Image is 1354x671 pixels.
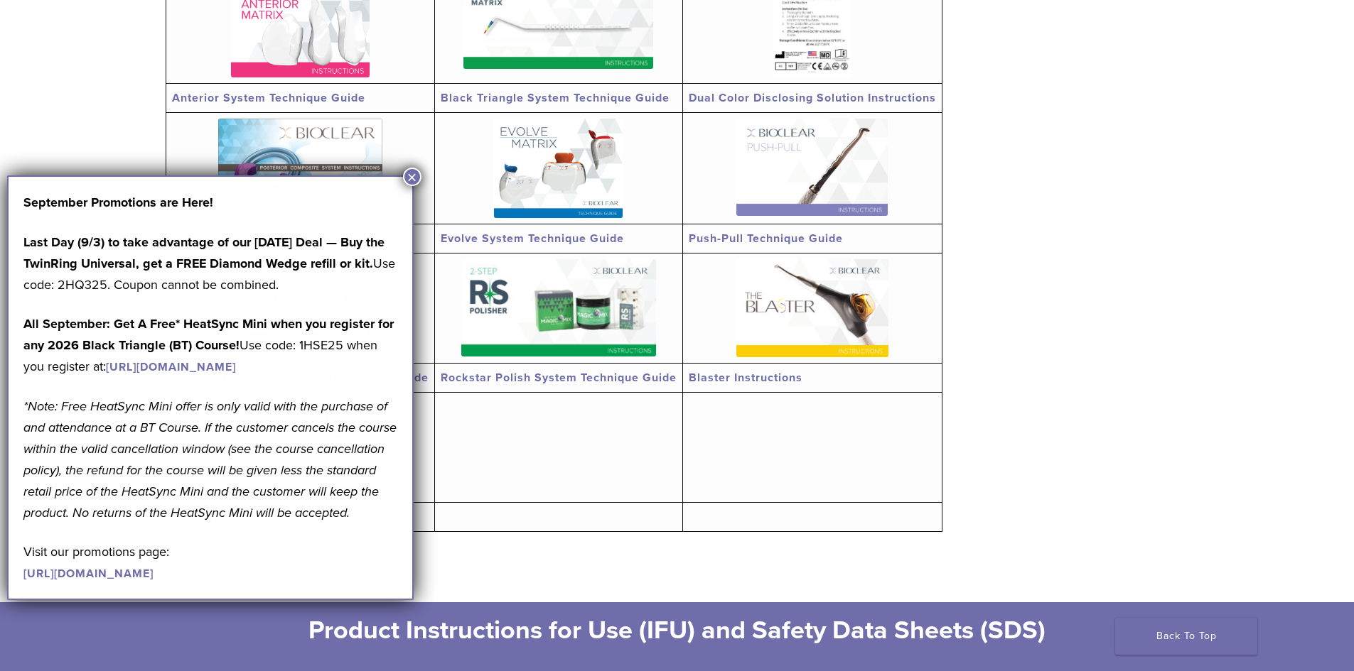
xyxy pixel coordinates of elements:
h2: Product Instructions for Use (IFU) and Safety Data Sheets (SDS) [237,613,1118,648]
a: [URL][DOMAIN_NAME] [23,567,154,581]
p: Use code: 2HQ325. Coupon cannot be combined. [23,231,397,295]
button: Close [403,168,421,186]
a: Push-Pull Technique Guide [689,231,843,246]
p: Visit our promotions page: [23,541,397,584]
a: Rockstar Polish System Technique Guide [441,371,677,385]
strong: Last Day (9/3) to take advantage of our [DATE] Deal — Buy the TwinRing Universal, get a FREE Diam... [23,234,385,271]
strong: September Promotions are Here! [23,195,213,210]
a: Evolve System Technique Guide [441,231,624,246]
a: Blaster Instructions [689,371,802,385]
a: Back To Top [1115,618,1257,655]
a: [URL][DOMAIN_NAME] [106,360,236,374]
em: *Note: Free HeatSync Mini offer is only valid with the purchase of and attendance at a BT Course.... [23,398,397,520]
a: Anterior System Technique Guide [172,91,365,105]
a: Black Triangle System Technique Guide [441,91,670,105]
strong: All September: Get A Free* HeatSync Mini when you register for any 2026 Black Triangle (BT) Course! [23,316,394,353]
a: Dual Color Disclosing Solution Instructions [689,91,936,105]
p: Use code: 1HSE25 when you register at: [23,313,397,377]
